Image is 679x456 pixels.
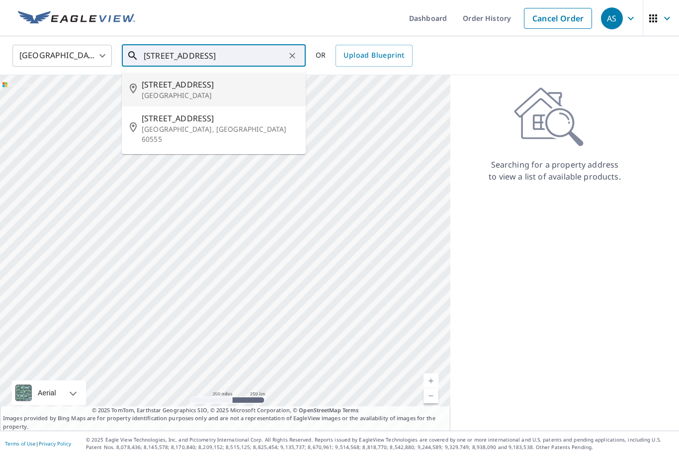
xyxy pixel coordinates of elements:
p: © 2025 Eagle View Technologies, Inc. and Pictometry International Corp. All Rights Reserved. Repo... [86,436,674,451]
div: OR [316,45,413,67]
a: Current Level 5, Zoom In [424,373,438,388]
a: Cancel Order [524,8,592,29]
a: Upload Blueprint [336,45,412,67]
button: Clear [285,49,299,63]
a: Privacy Policy [39,440,71,447]
span: © 2025 TomTom, Earthstar Geographics SIO, © 2025 Microsoft Corporation, © [92,406,359,415]
span: [STREET_ADDRESS] [142,112,298,124]
a: Terms [342,406,359,414]
p: [GEOGRAPHIC_DATA] [142,91,298,100]
span: Upload Blueprint [343,49,404,62]
p: Searching for a property address to view a list of available products. [488,159,621,182]
span: [STREET_ADDRESS] [142,79,298,91]
a: OpenStreetMap [299,406,340,414]
a: Terms of Use [5,440,36,447]
div: AS [601,7,623,29]
img: EV Logo [18,11,135,26]
input: Search by address or latitude-longitude [144,42,285,70]
div: Aerial [12,380,86,405]
p: [GEOGRAPHIC_DATA], [GEOGRAPHIC_DATA] 60555 [142,124,298,144]
div: [GEOGRAPHIC_DATA] [12,42,112,70]
p: | [5,441,71,447]
a: Current Level 5, Zoom Out [424,388,438,403]
div: Aerial [35,380,59,405]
